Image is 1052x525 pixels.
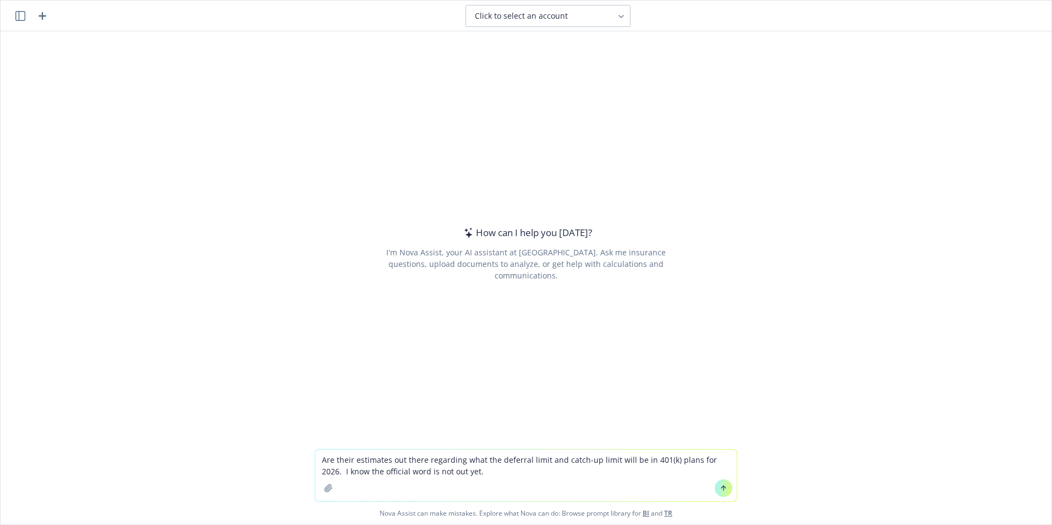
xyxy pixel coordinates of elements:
textarea: Are their estimates out there regarding what the deferral limit and catch-up limit will be in 401... [315,450,737,501]
button: Click to select an account [465,5,631,27]
a: BI [643,508,649,518]
span: Nova Assist can make mistakes. Explore what Nova can do: Browse prompt library for and [5,502,1047,524]
span: Click to select an account [475,10,568,21]
a: TR [664,508,672,518]
div: I'm Nova Assist, your AI assistant at [GEOGRAPHIC_DATA]. Ask me insurance questions, upload docum... [371,247,681,281]
div: How can I help you [DATE]? [461,226,592,240]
